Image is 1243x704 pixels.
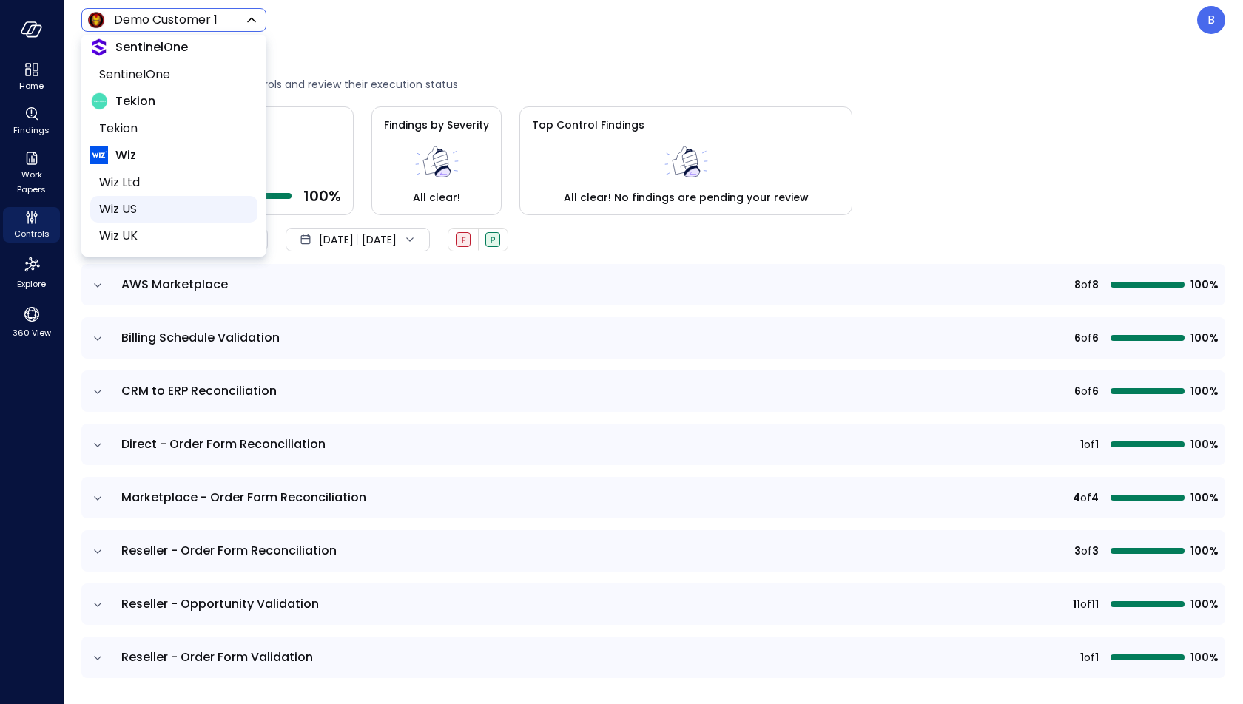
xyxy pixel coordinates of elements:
[90,92,108,110] img: Tekion
[90,146,108,164] img: Wiz
[99,120,246,138] span: Tekion
[115,38,188,56] span: SentinelOne
[115,146,136,164] span: Wiz
[99,200,246,218] span: Wiz US
[99,174,246,192] span: Wiz Ltd
[90,115,257,142] li: Tekion
[90,169,257,196] li: Wiz Ltd
[90,38,108,56] img: SentinelOne
[115,92,155,110] span: Tekion
[90,196,257,223] li: Wiz US
[90,61,257,88] li: SentinelOne
[90,223,257,249] li: Wiz UK
[99,227,246,245] span: Wiz UK
[99,66,246,84] span: SentinelOne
